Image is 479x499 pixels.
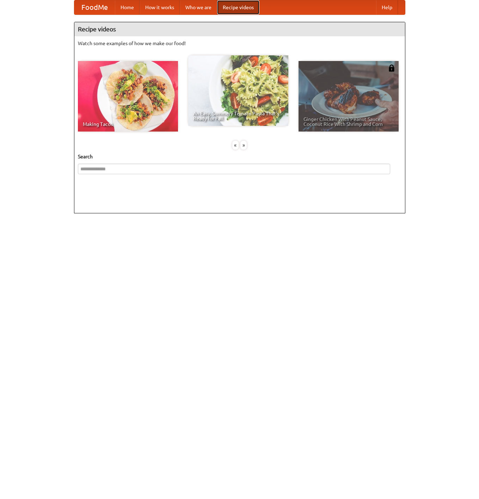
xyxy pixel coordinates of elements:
span: An Easy, Summery Tomato Pasta That's Ready for Fall [193,111,283,121]
h4: Recipe videos [74,22,405,36]
a: Home [115,0,140,14]
span: Making Tacos [83,122,173,127]
h5: Search [78,153,401,160]
p: Watch some examples of how we make our food! [78,40,401,47]
a: Recipe videos [217,0,259,14]
a: Help [376,0,398,14]
a: FoodMe [74,0,115,14]
a: Who we are [180,0,217,14]
div: » [240,141,247,150]
a: An Easy, Summery Tomato Pasta That's Ready for Fall [188,55,288,126]
img: 483408.png [388,65,395,72]
div: « [232,141,239,150]
a: How it works [140,0,180,14]
a: Making Tacos [78,61,178,132]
